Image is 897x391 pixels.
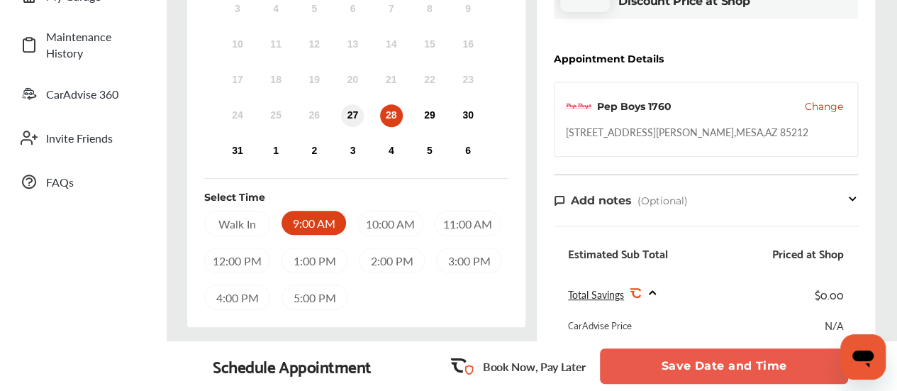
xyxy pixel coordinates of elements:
[457,104,479,127] div: Choose Saturday, August 30th, 2025
[815,285,844,304] div: $0.00
[303,104,325,127] div: Not available Tuesday, August 26th, 2025
[46,130,145,146] span: Invite Friends
[772,246,844,260] div: Priced at Shop
[204,211,270,236] div: Walk In
[341,69,364,92] div: Not available Wednesday, August 20th, 2025
[204,285,270,310] div: 4:00 PM
[282,285,347,310] div: 5:00 PM
[303,33,325,56] div: Not available Tuesday, August 12th, 2025
[568,318,632,332] div: CarAdvise Price
[341,104,364,127] div: Choose Wednesday, August 27th, 2025
[13,163,152,200] a: FAQs
[341,33,364,56] div: Not available Wednesday, August 13th, 2025
[637,194,688,207] span: (Optional)
[568,246,668,260] div: Estimated Sub Total
[264,104,287,127] div: Not available Monday, August 25th, 2025
[418,140,441,163] div: Choose Friday, September 5th, 2025
[204,248,270,273] div: 12:00 PM
[341,140,364,163] div: Choose Wednesday, September 3rd, 2025
[571,194,632,207] span: Add notes
[13,75,152,112] a: CarAdvise 360
[840,334,886,380] iframe: Button to launch messaging window
[457,140,479,163] div: Choose Saturday, September 6th, 2025
[597,99,672,114] div: Pep Boys 1760
[566,125,808,139] div: [STREET_ADDRESS][PERSON_NAME] , MESA , AZ 85212
[357,211,423,236] div: 10:00 AM
[418,69,441,92] div: Not available Friday, August 22nd, 2025
[264,69,287,92] div: Not available Monday, August 18th, 2025
[568,287,624,302] span: Total Savings
[264,140,287,163] div: Choose Monday, September 1st, 2025
[303,140,325,163] div: Choose Tuesday, September 2nd, 2025
[282,211,346,235] div: 9:00 AM
[457,33,479,56] div: Not available Saturday, August 16th, 2025
[380,140,403,163] div: Choose Thursday, September 4th, 2025
[282,248,347,273] div: 1:00 PM
[303,69,325,92] div: Not available Tuesday, August 19th, 2025
[825,318,844,332] div: N/A
[568,339,625,353] div: Estimated Tax
[418,104,441,127] div: Choose Friday, August 29th, 2025
[457,69,479,92] div: Not available Saturday, August 23rd, 2025
[805,99,843,114] button: Change
[226,33,249,56] div: Not available Sunday, August 10th, 2025
[13,119,152,156] a: Invite Friends
[817,339,844,353] div: $0.00
[46,174,145,190] span: FAQs
[380,104,403,127] div: Choose Thursday, August 28th, 2025
[204,190,265,204] div: Select Time
[46,28,145,61] span: Maintenance History
[483,358,586,375] p: Book Now, Pay Later
[226,140,249,163] div: Choose Sunday, August 31st, 2025
[380,33,403,56] div: Not available Thursday, August 14th, 2025
[226,104,249,127] div: Not available Sunday, August 24th, 2025
[436,248,502,273] div: 3:00 PM
[46,86,145,102] span: CarAdvise 360
[13,21,152,68] a: Maintenance History
[264,33,287,56] div: Not available Monday, August 11th, 2025
[226,69,249,92] div: Not available Sunday, August 17th, 2025
[213,356,372,376] div: Schedule Appointment
[435,211,501,236] div: 11:00 AM
[554,53,664,65] div: Appointment Details
[418,33,441,56] div: Not available Friday, August 15th, 2025
[554,194,565,206] img: note-icon.db9493fa.svg
[359,248,425,273] div: 2:00 PM
[566,94,591,119] img: logo-pepboys.png
[600,348,848,384] button: Save Date and Time
[380,69,403,92] div: Not available Thursday, August 21st, 2025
